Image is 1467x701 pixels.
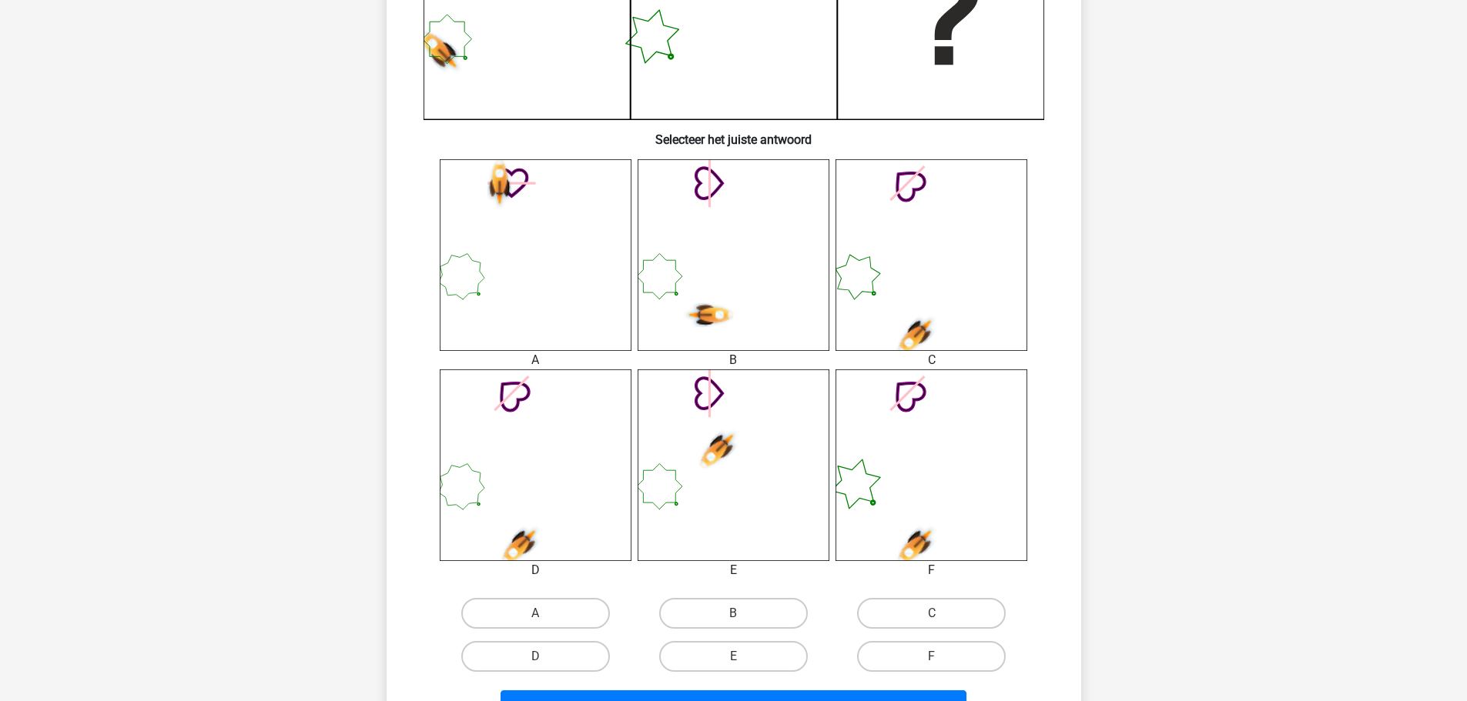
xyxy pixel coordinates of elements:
[626,561,841,579] div: E
[659,598,808,629] label: B
[857,598,1006,629] label: C
[411,120,1057,147] h6: Selecteer het juiste antwoord
[857,641,1006,672] label: F
[824,561,1039,579] div: F
[428,561,643,579] div: D
[428,351,643,369] div: A
[461,641,610,672] label: D
[659,641,808,672] label: E
[461,598,610,629] label: A
[824,351,1039,369] div: C
[626,351,841,369] div: B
